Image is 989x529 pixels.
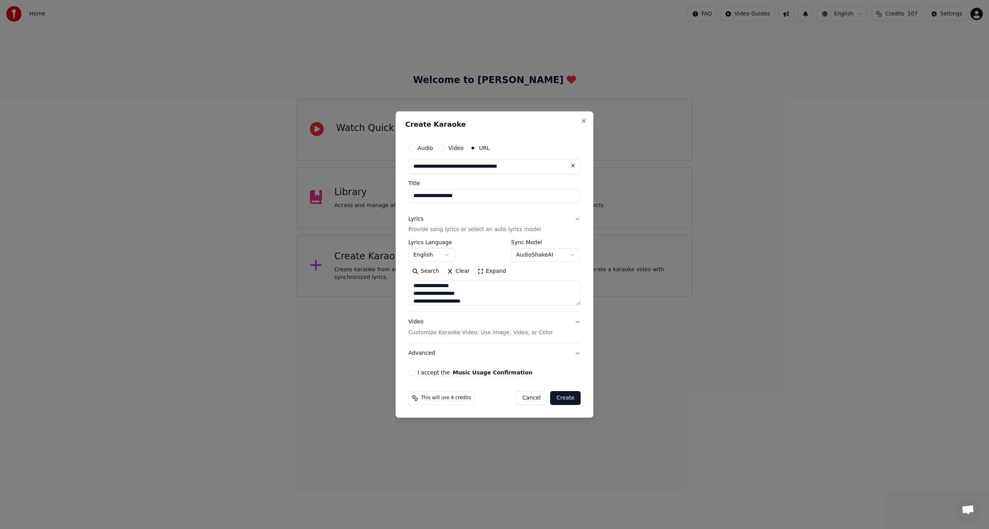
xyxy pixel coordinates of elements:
button: Search [408,265,443,278]
label: Audio [418,145,433,151]
h2: Create Karaoke [405,121,584,128]
label: Video [449,145,464,151]
div: LyricsProvide song lyrics or select an auto lyrics model [408,240,581,312]
button: LyricsProvide song lyrics or select an auto lyrics model [408,209,581,240]
label: Lyrics Language [408,240,455,245]
label: Sync Model [511,240,581,245]
label: URL [479,145,490,151]
button: Create [550,391,581,405]
button: Advanced [408,343,581,363]
label: I accept the [418,370,532,375]
label: Title [408,180,581,186]
span: This will use 4 credits [421,395,471,401]
p: Customize Karaoke Video: Use Image, Video, or Color [408,329,553,337]
button: Expand [474,265,510,278]
button: Clear [443,265,474,278]
div: Video [408,318,553,337]
p: Provide song lyrics or select an auto lyrics model [408,226,541,234]
button: VideoCustomize Karaoke Video: Use Image, Video, or Color [408,312,581,343]
button: I accept the [453,370,532,375]
div: Lyrics [408,215,423,223]
button: Cancel [516,391,547,405]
